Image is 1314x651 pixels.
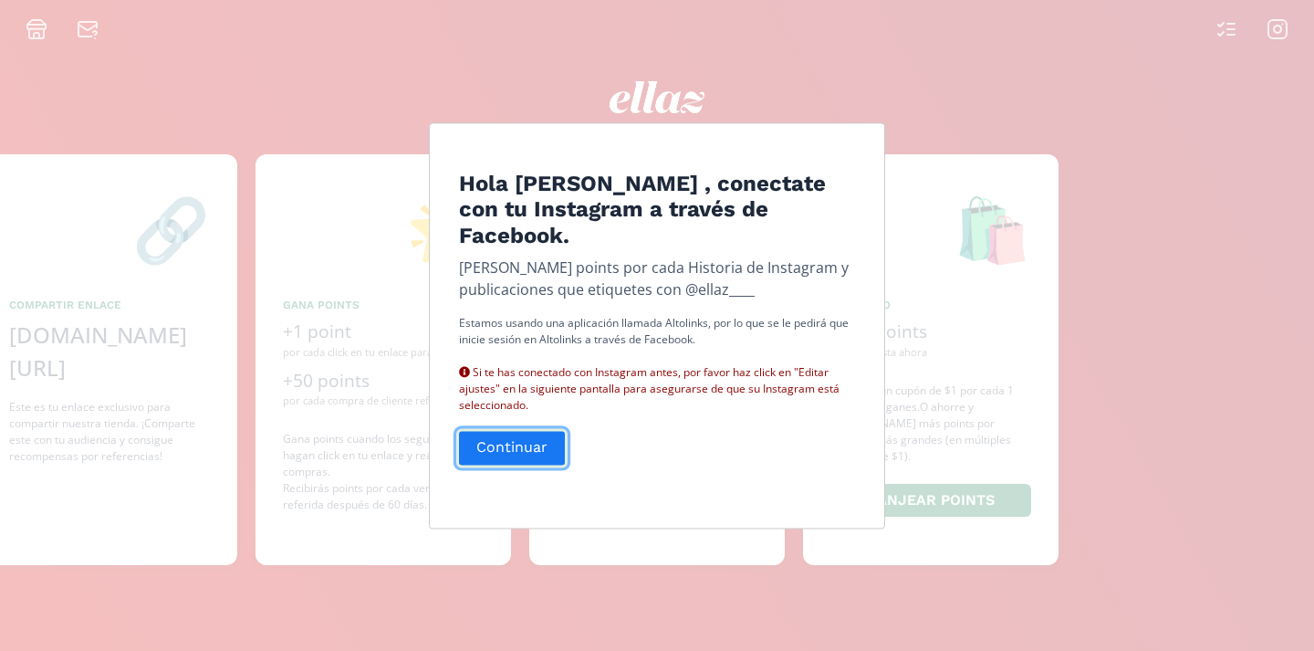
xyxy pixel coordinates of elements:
[429,122,885,529] div: Edit Program
[456,428,568,467] button: Continuar
[459,257,855,300] p: [PERSON_NAME] points por cada Historia de Instagram y publicaciones que etiquetes con @ellaz____
[459,171,855,249] h4: Hola [PERSON_NAME] , conectate con tu Instagram a través de Facebook.
[459,315,855,414] p: Estamos usando una aplicación llamada Altolinks, por lo que se le pedirá que inicie sesión en Alt...
[459,348,855,414] div: Si te has conectado con Instagram antes, por favor haz click en "Editar ajustes" en la siguiente ...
